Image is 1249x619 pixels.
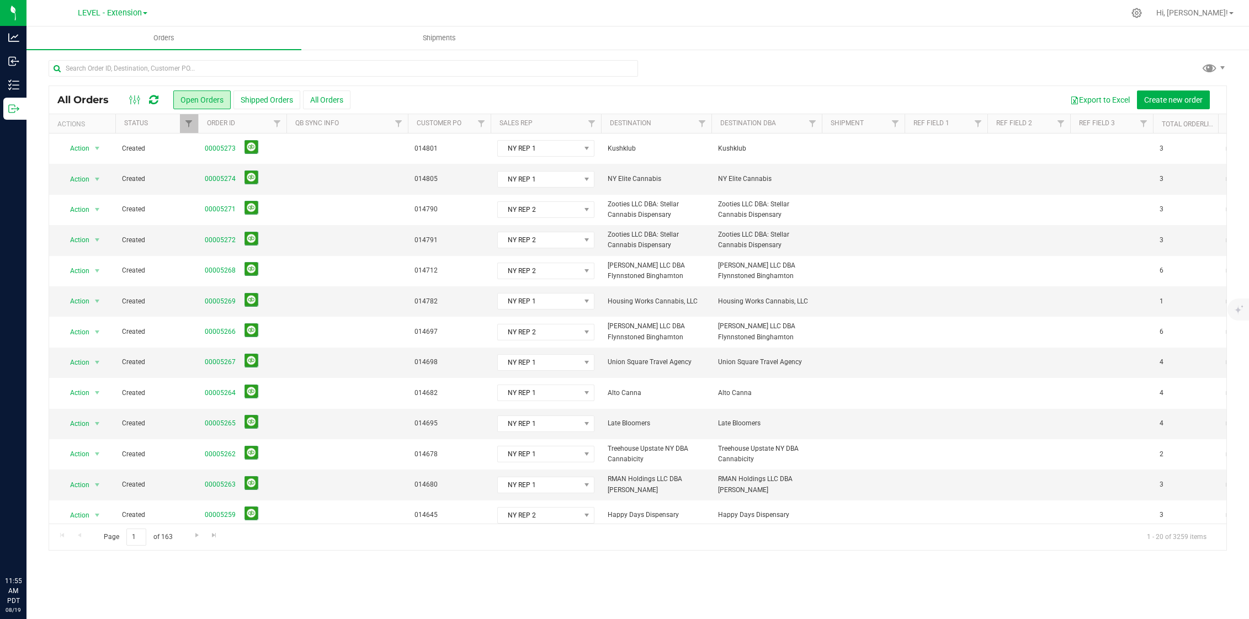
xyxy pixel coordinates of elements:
span: NY REP 1 [498,416,580,431]
button: All Orders [303,90,350,109]
span: 4 [1160,357,1163,367]
span: Action [60,477,90,493]
a: Go to the last page [206,529,222,543]
a: Filter [268,114,286,133]
span: All Orders [57,94,120,106]
span: Action [60,263,90,279]
span: Union Square Travel Agency [608,357,705,367]
a: 00005272 [205,235,236,246]
span: NY Elite Cannabis [608,174,705,184]
a: 00005271 [205,204,236,215]
span: Created [122,449,192,460]
span: no [1226,204,1234,215]
span: RMAN Holdings LLC DBA [PERSON_NAME] [718,474,815,495]
span: 3 [1160,479,1163,490]
span: select [91,355,104,370]
span: Created [122,388,192,398]
button: Export to Excel [1063,90,1137,109]
span: NY REP 1 [498,294,580,309]
span: 014682 [414,388,484,398]
span: no [1226,388,1234,398]
span: Action [60,324,90,340]
a: 00005264 [205,388,236,398]
a: Filter [472,114,491,133]
a: 00005263 [205,479,236,490]
span: NY REP 1 [498,477,580,493]
span: Hi, [PERSON_NAME]! [1156,8,1228,17]
a: Ref Field 2 [996,119,1032,127]
span: NY REP 1 [498,385,580,401]
span: no [1226,143,1234,154]
a: Total Orderlines [1162,120,1221,128]
a: Filter [1135,114,1153,133]
div: Manage settings [1130,8,1144,18]
div: Actions [57,120,111,128]
span: select [91,232,104,248]
a: Filter [886,114,905,133]
span: 3 [1160,204,1163,215]
a: Filter [583,114,601,133]
a: 00005265 [205,418,236,429]
span: NY REP 1 [498,141,580,156]
span: RMAN Holdings LLC DBA [PERSON_NAME] [608,474,705,495]
span: 1 - 20 of 3259 items [1138,529,1215,545]
span: NY REP 1 [498,172,580,187]
inline-svg: Inbound [8,56,19,67]
span: 014712 [414,265,484,276]
span: Late Bloomers [608,418,705,429]
span: 014791 [414,235,484,246]
span: Action [60,508,90,523]
a: Filter [804,114,822,133]
span: Zooties LLC DBA: Stellar Cannabis Dispensary [718,199,815,220]
span: Alto Canna [608,388,705,398]
span: Kushklub [608,143,705,154]
iframe: Resource center [11,531,44,564]
a: Sales Rep [499,119,533,127]
a: Order ID [207,119,235,127]
span: Action [60,355,90,370]
span: Action [60,172,90,187]
a: 00005262 [205,449,236,460]
span: select [91,202,104,217]
span: Created [122,143,192,154]
span: Shipments [408,33,471,43]
span: 2 [1160,449,1163,460]
span: Late Bloomers [718,418,815,429]
a: Filter [693,114,711,133]
button: Shipped Orders [233,90,300,109]
span: Action [60,202,90,217]
span: select [91,324,104,340]
span: LEVEL - Extension [78,8,142,18]
span: 014645 [414,510,484,520]
span: NY REP 2 [498,324,580,340]
span: 014680 [414,479,484,490]
span: Created [122,235,192,246]
a: 00005268 [205,265,236,276]
inline-svg: Outbound [8,103,19,114]
span: no [1226,510,1234,520]
span: NY REP 2 [498,263,580,279]
span: select [91,508,104,523]
span: Created [122,357,192,367]
span: Zooties LLC DBA: Stellar Cannabis Dispensary [608,230,705,250]
span: Action [60,232,90,248]
span: NY REP 1 [498,355,580,370]
a: 00005273 [205,143,236,154]
span: select [91,141,104,156]
span: Created [122,327,192,337]
span: [PERSON_NAME] LLC DBA Flynnstoned Binghamton [718,321,815,342]
span: no [1226,418,1234,429]
span: Kushklub [718,143,815,154]
span: NY REP 1 [498,446,580,462]
a: 00005266 [205,327,236,337]
span: 3 [1160,174,1163,184]
inline-svg: Analytics [8,32,19,43]
a: Destination DBA [720,119,776,127]
span: Action [60,141,90,156]
span: Zooties LLC DBA: Stellar Cannabis Dispensary [608,199,705,220]
span: Housing Works Cannabis, LLC [718,296,815,307]
span: no [1226,327,1234,337]
span: Alto Canna [718,388,815,398]
span: NY Elite Cannabis [718,174,815,184]
span: 4 [1160,388,1163,398]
